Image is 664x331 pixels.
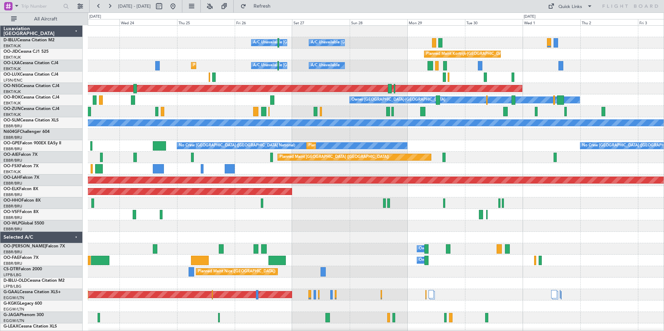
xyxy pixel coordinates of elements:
span: G-GAAL [3,290,19,294]
span: OO-SLM [3,118,20,122]
a: EBBR/BRU [3,146,22,152]
span: CS-DTR [3,267,18,271]
a: EBKT/KJK [3,43,21,49]
span: OO-[PERSON_NAME] [3,244,46,248]
div: No Crew [GEOGRAPHIC_DATA] ([GEOGRAPHIC_DATA] National) [179,141,295,151]
a: OO-WLPGlobal 5500 [3,221,44,226]
div: Tue 30 [465,19,523,25]
span: OO-ZUN [3,107,21,111]
a: EBKT/KJK [3,66,21,71]
span: OO-HHO [3,198,22,203]
div: A/C Unavailable [311,60,340,71]
a: OO-FAEFalcon 7X [3,256,39,260]
a: EGGW/LTN [3,307,24,312]
span: OO-LUX [3,73,20,77]
span: G-LEAX [3,324,18,329]
div: Owner Melsbroek Air Base [419,255,466,265]
a: EBKT/KJK [3,101,21,106]
div: Planned Maint Kortrijk-[GEOGRAPHIC_DATA] [426,49,507,59]
div: Thu 2 [580,19,638,25]
span: OO-FAE [3,256,19,260]
a: OO-GPEFalcon 900EX EASy II [3,141,61,145]
a: EBKT/KJK [3,169,21,175]
a: EBBR/BRU [3,158,22,163]
div: Mon 29 [407,19,465,25]
div: Sat 27 [292,19,350,25]
a: OO-LXACessna Citation CJ4 [3,61,58,65]
a: EBBR/BRU [3,181,22,186]
div: Owner Melsbroek Air Base [419,244,466,254]
a: LFPB/LBG [3,284,22,289]
div: Owner [GEOGRAPHIC_DATA]-[GEOGRAPHIC_DATA] [351,95,445,105]
a: EGGW/LTN [3,295,24,300]
a: OO-ELKFalcon 8X [3,187,38,191]
button: Refresh [237,1,279,12]
button: All Aircraft [8,14,75,25]
div: Wed 1 [523,19,580,25]
a: EBBR/BRU [3,261,22,266]
span: OO-LXA [3,61,20,65]
div: Quick Links [558,3,582,10]
a: EBBR/BRU [3,227,22,232]
span: OO-WLP [3,221,20,226]
div: A/C Unavailable [GEOGRAPHIC_DATA]-[GEOGRAPHIC_DATA] [311,37,422,48]
span: Refresh [248,4,277,9]
a: EBBR/BRU [3,135,22,140]
a: OO-AIEFalcon 7X [3,153,38,157]
div: [DATE] [524,14,536,20]
a: EBKT/KJK [3,55,21,60]
span: D-IBLU [3,38,17,42]
a: G-KGKGLegacy 600 [3,302,42,306]
a: OO-FSXFalcon 7X [3,164,39,168]
div: [DATE] [89,14,101,20]
span: N604GF [3,130,20,134]
span: OO-ELK [3,187,19,191]
input: Trip Number [21,1,61,11]
div: Tue 23 [62,19,119,25]
a: D-IBLU-OLDCessna Citation M2 [3,279,65,283]
div: Planned Maint [GEOGRAPHIC_DATA] ([GEOGRAPHIC_DATA]) [280,152,389,162]
a: OO-VSFFalcon 8X [3,210,39,214]
a: EBBR/BRU [3,192,22,197]
a: LFSN/ENC [3,78,23,83]
a: LFPB/LBG [3,272,22,278]
a: OO-LUXCessna Citation CJ4 [3,73,58,77]
span: All Aircraft [18,17,73,22]
span: OO-LAH [3,176,20,180]
span: [DATE] - [DATE] [118,3,151,9]
span: OO-ROK [3,95,21,100]
span: OO-AIE [3,153,18,157]
div: Planned Maint Nice ([GEOGRAPHIC_DATA]) [198,266,275,277]
div: Thu 25 [177,19,235,25]
a: OO-ZUNCessna Citation CJ4 [3,107,59,111]
a: EBKT/KJK [3,89,21,94]
a: OO-NSGCessna Citation CJ4 [3,84,59,88]
a: G-JAGAPhenom 300 [3,313,44,317]
a: CS-DTRFalcon 2000 [3,267,42,271]
span: OO-FSX [3,164,19,168]
span: OO-VSF [3,210,19,214]
a: OO-SLMCessna Citation XLS [3,118,59,122]
span: OO-GPE [3,141,20,145]
a: OO-ROKCessna Citation CJ4 [3,95,59,100]
div: Fri 26 [235,19,292,25]
a: EBBR/BRU [3,249,22,255]
span: G-KGKG [3,302,20,306]
a: EBBR/BRU [3,204,22,209]
a: OO-[PERSON_NAME]Falcon 7X [3,244,65,248]
div: Planned Maint Kortrijk-[GEOGRAPHIC_DATA] [193,60,274,71]
a: OO-LAHFalcon 7X [3,176,39,180]
a: EBKT/KJK [3,112,21,117]
div: A/C Unavailable [GEOGRAPHIC_DATA] ([GEOGRAPHIC_DATA] National) [253,37,382,48]
a: EGGW/LTN [3,318,24,323]
a: OO-JIDCessna CJ1 525 [3,50,49,54]
span: G-JAGA [3,313,19,317]
a: EBBR/BRU [3,215,22,220]
a: D-IBLUCessna Citation M2 [3,38,55,42]
a: OO-HHOFalcon 8X [3,198,41,203]
span: D-IBLU-OLD [3,279,27,283]
span: OO-NSG [3,84,21,88]
div: Sun 28 [350,19,407,25]
a: G-GAALCessna Citation XLS+ [3,290,61,294]
span: OO-JID [3,50,18,54]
